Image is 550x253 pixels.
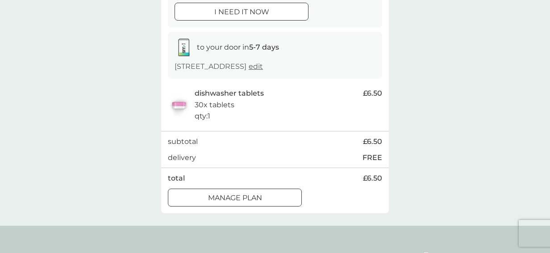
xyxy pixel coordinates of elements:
[168,136,198,148] p: subtotal
[168,152,196,164] p: delivery
[362,152,382,164] p: FREE
[214,6,269,18] p: i need it now
[175,3,308,21] button: i need it now
[168,173,185,184] p: total
[249,43,279,51] strong: 5-7 days
[363,173,382,184] span: £6.50
[195,99,234,111] p: 30x tablets
[249,62,263,71] a: edit
[197,43,279,51] span: to your door in
[208,192,262,204] p: Manage plan
[195,88,264,99] p: dishwasher tablets
[363,136,382,148] span: £6.50
[363,88,382,99] span: £6.50
[195,110,210,122] p: qty : 1
[168,189,302,207] button: Manage plan
[175,61,263,72] p: [STREET_ADDRESS]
